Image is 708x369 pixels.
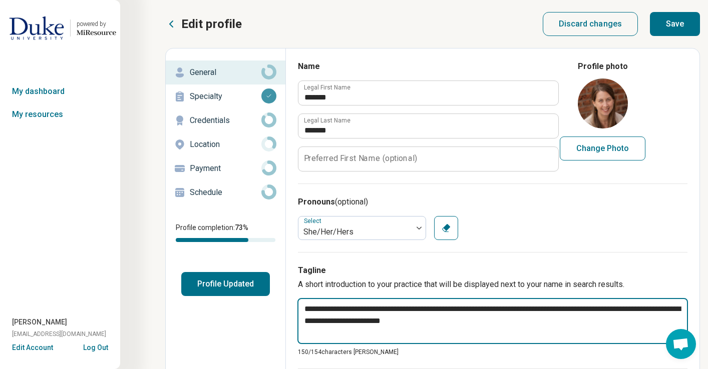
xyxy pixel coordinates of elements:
[335,197,368,206] span: (optional)
[166,132,285,156] a: Location
[176,238,275,242] div: Profile completion
[12,317,67,327] span: [PERSON_NAME]
[298,264,687,276] h3: Tagline
[304,217,323,224] label: Select
[166,108,285,132] a: Credentials
[166,216,285,248] div: Profile completion:
[83,342,108,350] button: Log Out
[166,84,285,108] a: Specialty
[165,16,242,32] button: Edit profile
[298,196,687,208] h3: Pronouns
[303,226,408,238] div: She/Her/Hers
[578,78,628,128] img: avatar image
[298,60,558,72] h3: Name
[304,117,350,123] label: Legal Last Name
[181,16,242,32] p: Edit profile
[298,347,687,356] p: 150/ 154 characters [PERSON_NAME]
[181,272,270,296] button: Profile Updated
[543,12,638,36] button: Discard changes
[666,329,696,359] div: Open chat
[304,84,350,90] label: Legal First Name
[190,66,261,78] p: General
[560,136,645,160] button: Change Photo
[12,342,53,353] button: Edit Account
[166,60,285,84] a: General
[578,60,628,72] legend: Profile photo
[190,114,261,126] p: Credentials
[166,156,285,180] a: Payment
[166,180,285,204] a: Schedule
[77,19,116,28] div: powered by
[4,16,116,40] a: Duke Universitypowered by
[190,90,261,102] p: Specialty
[9,16,64,40] img: Duke University
[190,186,261,198] p: Schedule
[190,138,261,150] p: Location
[190,162,261,174] p: Payment
[304,154,417,162] label: Preferred First Name (optional)
[12,329,106,338] span: [EMAIL_ADDRESS][DOMAIN_NAME]
[235,223,248,231] span: 73 %
[298,278,687,290] p: A short introduction to your practice that will be displayed next to your name in search results.
[650,12,700,36] button: Save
